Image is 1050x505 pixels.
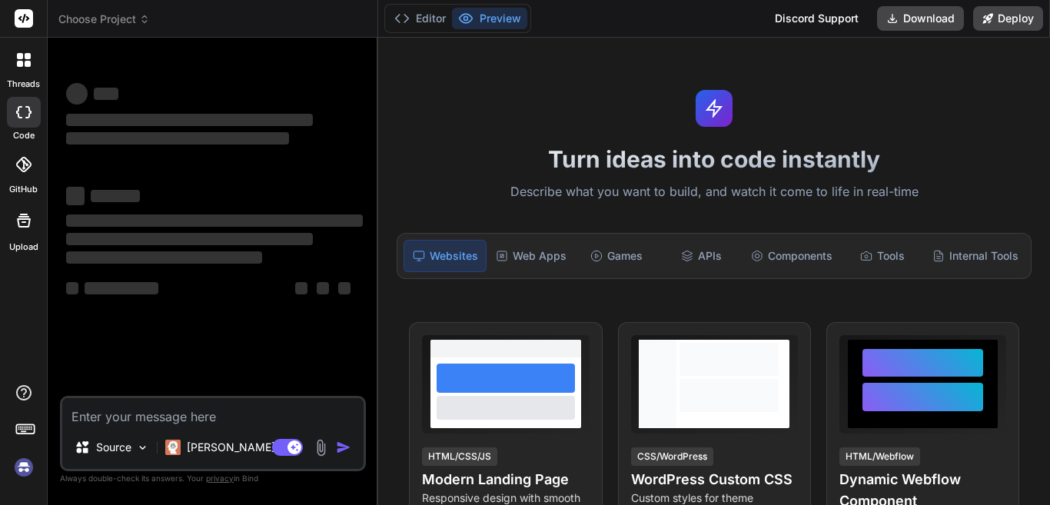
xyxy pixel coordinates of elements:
span: privacy [206,473,234,483]
div: APIs [660,240,742,272]
img: Claude 4 Sonnet [165,440,181,455]
div: Components [745,240,839,272]
button: Deploy [973,6,1043,31]
button: Download [877,6,964,31]
h4: Modern Landing Page [422,469,589,490]
span: ‌ [66,233,313,245]
span: ‌ [94,88,118,100]
span: ‌ [66,214,363,227]
div: Internal Tools [926,240,1025,272]
div: Websites [404,240,487,272]
button: Editor [388,8,452,29]
div: Tools [842,240,923,272]
div: Discord Support [766,6,868,31]
div: Web Apps [490,240,573,272]
span: ‌ [85,282,158,294]
img: attachment [312,439,330,457]
label: threads [7,78,40,91]
div: HTML/Webflow [839,447,920,466]
span: ‌ [91,190,140,202]
span: ‌ [317,282,329,294]
button: Preview [452,8,527,29]
span: ‌ [338,282,351,294]
p: Source [96,440,131,455]
img: Pick Models [136,441,149,454]
div: HTML/CSS/JS [422,447,497,466]
div: Games [576,240,657,272]
span: ‌ [66,282,78,294]
span: ‌ [66,132,289,145]
span: ‌ [66,251,262,264]
p: Describe what you want to build, and watch it come to life in real-time [387,182,1041,202]
label: code [13,129,35,142]
span: ‌ [66,83,88,105]
p: Always double-check its answers. Your in Bind [60,471,366,486]
span: Choose Project [58,12,150,27]
span: ‌ [295,282,307,294]
h4: WordPress Custom CSS [631,469,798,490]
h1: Turn ideas into code instantly [387,145,1041,173]
img: signin [11,454,37,480]
span: ‌ [66,114,313,126]
img: icon [336,440,351,455]
div: CSS/WordPress [631,447,713,466]
label: Upload [9,241,38,254]
p: [PERSON_NAME] 4 S.. [187,440,301,455]
span: ‌ [66,187,85,205]
label: GitHub [9,183,38,196]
